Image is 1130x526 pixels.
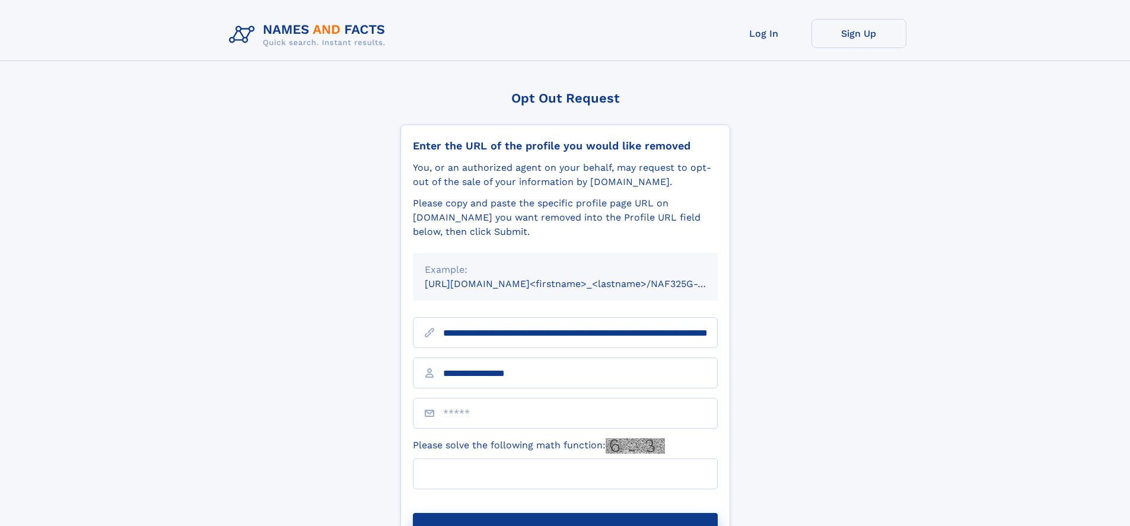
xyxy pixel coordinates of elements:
[425,278,740,289] small: [URL][DOMAIN_NAME]<firstname>_<lastname>/NAF325G-xxxxxxxx
[717,19,811,48] a: Log In
[425,263,706,277] div: Example:
[413,196,718,239] div: Please copy and paste the specific profile page URL on [DOMAIN_NAME] you want removed into the Pr...
[400,91,730,106] div: Opt Out Request
[224,19,395,51] img: Logo Names and Facts
[413,161,718,189] div: You, or an authorized agent on your behalf, may request to opt-out of the sale of your informatio...
[413,438,665,454] label: Please solve the following math function:
[811,19,906,48] a: Sign Up
[413,139,718,152] div: Enter the URL of the profile you would like removed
